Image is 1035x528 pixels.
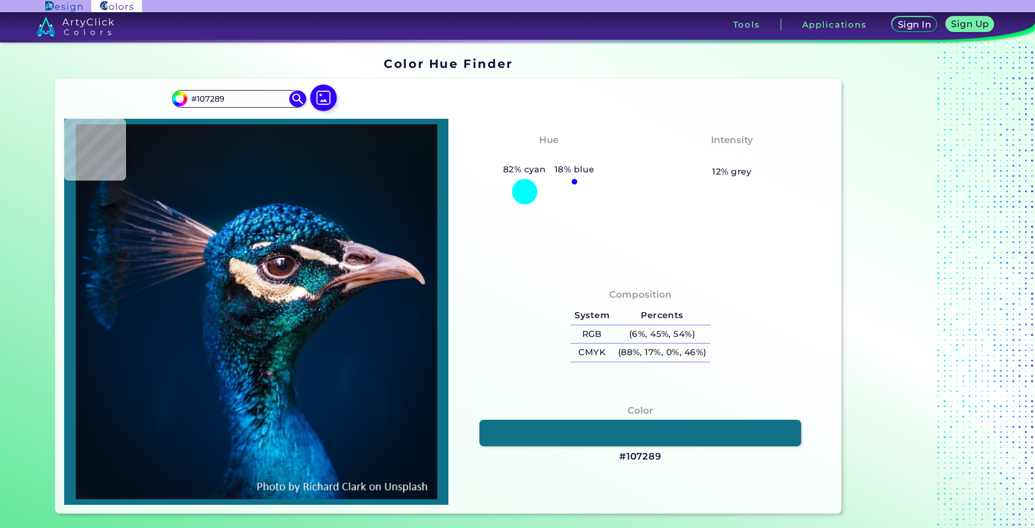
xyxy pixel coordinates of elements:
h5: Sign Up [953,20,987,28]
h3: Applications [802,20,867,29]
img: icon search [289,91,306,107]
img: ArtyClick Design logo [45,1,82,12]
h1: Color Hue Finder [384,55,513,72]
h3: Tools [733,20,760,29]
h5: (6%, 45%, 54%) [614,325,710,344]
h3: Moderate [703,150,761,163]
h5: CMYK [571,344,614,362]
h4: Hue [539,132,558,148]
h5: (88%, 17%, 0%, 46%) [614,344,710,362]
h4: Intensity [711,132,753,148]
h3: #107289 [619,450,662,463]
h5: 82% cyan [499,162,550,177]
h5: Sign In [899,20,930,29]
h5: System [571,307,614,325]
h5: 18% blue [550,162,599,177]
img: img_pavlin.jpg [70,124,443,500]
h4: Color [628,403,653,419]
a: Sign In [894,18,935,32]
h5: Percents [614,307,710,325]
a: Sign Up [948,18,992,32]
h4: Composition [609,287,672,303]
img: icon picture [310,85,337,111]
h3: Bluish Cyan [513,150,585,163]
h5: 12% grey [712,165,752,179]
input: type color.. [187,91,290,106]
h5: RGB [571,325,614,344]
img: logo_artyclick_colors_white.svg [36,17,114,36]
